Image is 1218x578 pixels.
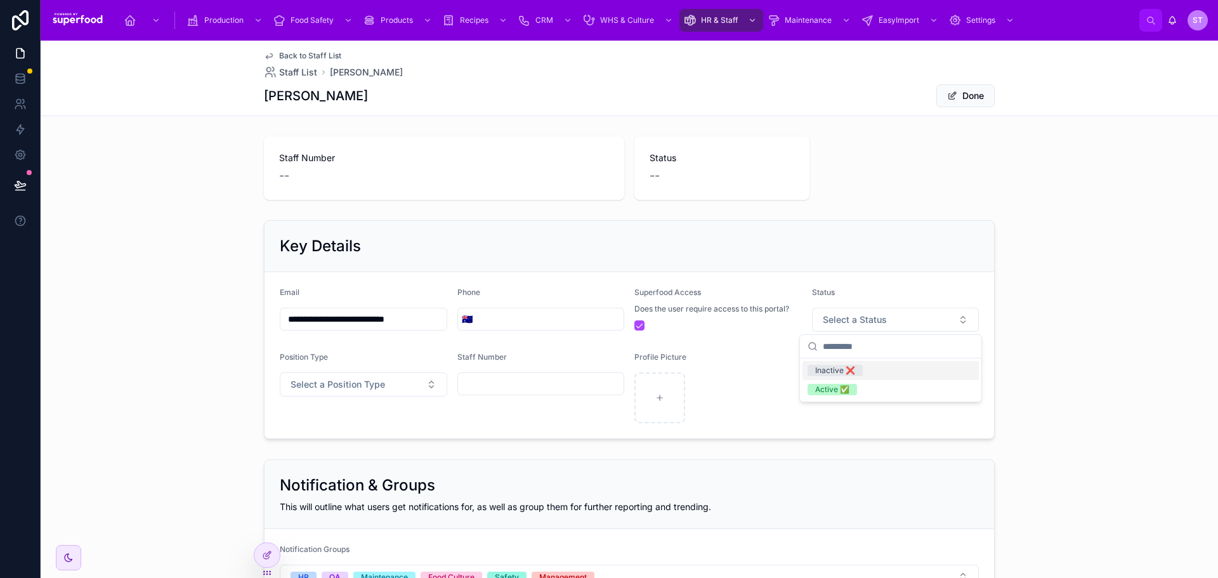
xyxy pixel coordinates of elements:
h2: Notification & Groups [280,475,435,496]
span: Notification Groups [280,544,350,554]
span: Select a Status [823,313,887,326]
h2: Key Details [280,236,361,256]
span: Settings [966,15,995,25]
button: Select Button [280,372,447,397]
span: Recipes [460,15,488,25]
span: -- [279,167,289,185]
img: App logo [51,10,105,30]
span: Does the user require access to this portal? [634,304,789,314]
span: Status [812,287,835,297]
span: Production [204,15,244,25]
div: Active ✅ [815,384,849,395]
a: Products [359,9,438,32]
span: Staff Number [457,352,507,362]
span: Products [381,15,413,25]
span: Status [650,152,794,164]
a: HR & Staff [679,9,763,32]
div: Suggestions [800,358,981,402]
a: Back to Staff List [264,51,341,61]
span: Email [280,287,299,297]
span: Select a Position Type [291,378,385,391]
a: Food Safety [269,9,359,32]
a: Settings [945,9,1021,32]
span: Staff List [279,66,317,79]
span: CRM [535,15,553,25]
span: -- [650,167,660,185]
span: WHS & Culture [600,15,654,25]
button: Done [936,84,995,107]
span: Position Type [280,352,328,362]
span: HR & Staff [701,15,738,25]
span: Maintenance [785,15,832,25]
span: Back to Staff List [279,51,341,61]
a: Maintenance [763,9,857,32]
div: scrollable content [115,6,1139,34]
button: Select Button [458,308,476,331]
button: Select Button [812,308,979,332]
span: Food Safety [291,15,334,25]
h1: [PERSON_NAME] [264,87,368,105]
a: WHS & Culture [579,9,679,32]
a: [PERSON_NAME] [330,66,403,79]
span: EasyImport [879,15,919,25]
span: This will outline what users get notifications for, as well as group them for further reporting a... [280,501,711,512]
span: Superfood Access [634,287,701,297]
span: ST [1193,15,1203,25]
span: Staff Number [279,152,609,164]
a: CRM [514,9,579,32]
span: Phone [457,287,480,297]
span: Profile Picture [634,352,686,362]
div: Inactive ❌ [815,365,855,376]
a: Recipes [438,9,514,32]
span: 🇦🇺 [462,313,473,325]
a: Staff List [264,66,317,79]
a: EasyImport [857,9,945,32]
iframe: Intercom live chat [1175,535,1205,565]
a: Production [183,9,269,32]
